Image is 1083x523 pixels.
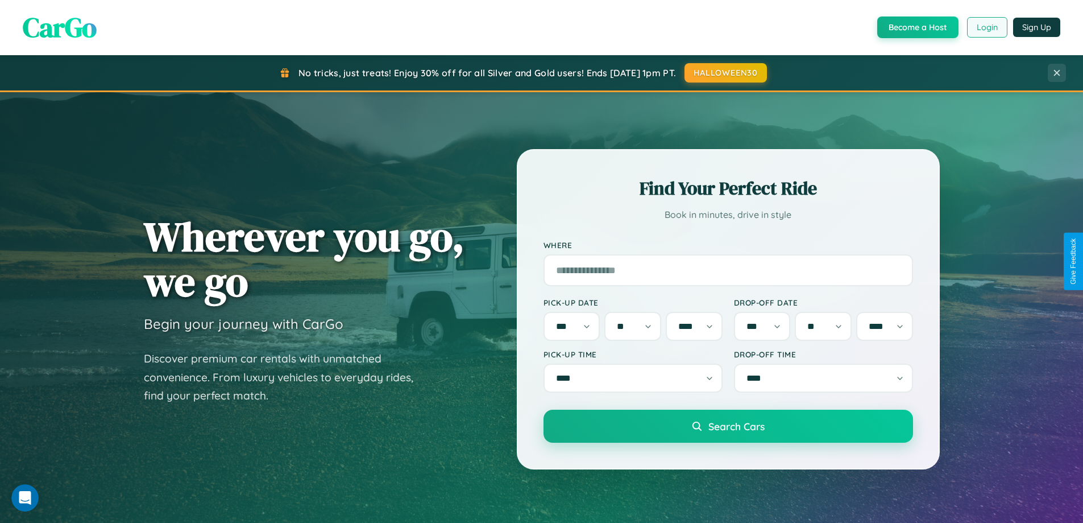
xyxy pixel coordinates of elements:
[543,176,913,201] h2: Find Your Perfect Ride
[543,298,723,307] label: Pick-up Date
[684,63,767,83] button: HALLOWEEN30
[543,349,723,359] label: Pick-up Time
[144,349,428,405] p: Discover premium car rentals with unmatched convenience. From luxury vehicles to everyday rides, ...
[1013,18,1060,37] button: Sign Up
[11,484,39,512] iframe: Intercom live chat
[298,67,676,79] span: No tricks, just treats! Enjoy 30% off for all Silver and Gold users! Ends [DATE] 1pm PT.
[543,240,913,250] label: Where
[144,315,343,332] h3: Begin your journey with CarGo
[23,9,97,46] span: CarGo
[1069,238,1077,285] div: Give Feedback
[734,349,913,359] label: Drop-off Time
[967,17,1007,38] button: Login
[144,214,464,304] h1: Wherever you go, we go
[734,298,913,307] label: Drop-off Date
[543,207,913,223] p: Book in minutes, drive in style
[708,420,765,433] span: Search Cars
[543,410,913,443] button: Search Cars
[877,17,958,38] button: Become a Host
